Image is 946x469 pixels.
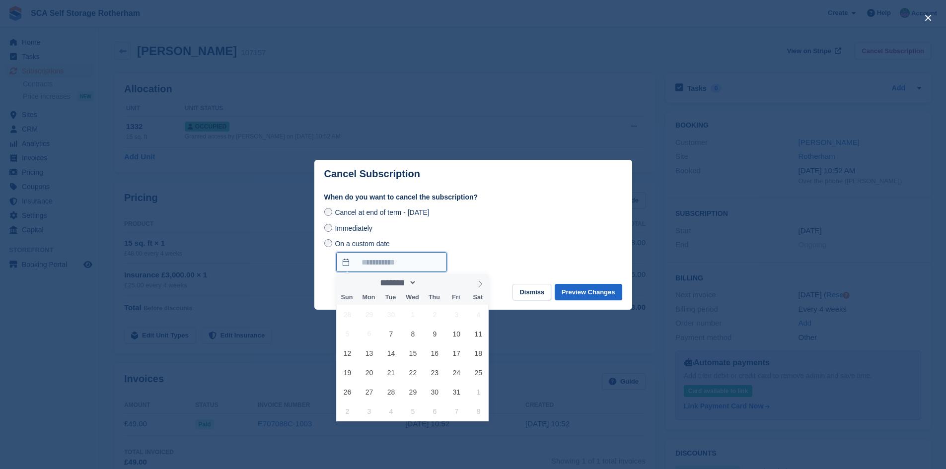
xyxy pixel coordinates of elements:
span: Fri [445,294,467,301]
span: October 16, 2025 [425,343,444,363]
span: November 1, 2025 [469,382,488,402]
span: October 7, 2025 [381,324,401,343]
span: October 21, 2025 [381,363,401,382]
span: September 28, 2025 [338,305,357,324]
span: October 20, 2025 [360,363,379,382]
span: Thu [423,294,445,301]
span: Wed [401,294,423,301]
input: Immediately [324,224,332,232]
p: Cancel Subscription [324,168,420,180]
button: Preview Changes [555,284,622,300]
span: October 6, 2025 [360,324,379,343]
span: October 22, 2025 [403,363,423,382]
span: November 4, 2025 [381,402,401,421]
span: September 29, 2025 [360,305,379,324]
span: October 27, 2025 [360,382,379,402]
span: November 3, 2025 [360,402,379,421]
span: October 30, 2025 [425,382,444,402]
input: On a custom date [324,239,332,247]
input: Cancel at end of term - [DATE] [324,208,332,216]
span: October 24, 2025 [447,363,466,382]
span: October 4, 2025 [469,305,488,324]
span: October 11, 2025 [469,324,488,343]
span: October 29, 2025 [403,382,423,402]
span: October 12, 2025 [338,343,357,363]
span: October 2, 2025 [425,305,444,324]
span: November 7, 2025 [447,402,466,421]
select: Month [377,277,417,288]
span: Sun [336,294,358,301]
span: Tue [379,294,401,301]
span: Sat [467,294,489,301]
span: October 1, 2025 [403,305,423,324]
span: October 13, 2025 [360,343,379,363]
span: On a custom date [335,240,390,248]
span: Cancel at end of term - [DATE] [335,208,429,216]
span: October 5, 2025 [338,324,357,343]
span: October 31, 2025 [447,382,466,402]
input: Year [417,277,448,288]
span: November 8, 2025 [469,402,488,421]
span: October 23, 2025 [425,363,444,382]
span: November 2, 2025 [338,402,357,421]
span: October 17, 2025 [447,343,466,363]
span: October 26, 2025 [338,382,357,402]
span: Immediately [335,224,372,232]
span: October 28, 2025 [381,382,401,402]
label: When do you want to cancel the subscription? [324,192,622,202]
span: October 3, 2025 [447,305,466,324]
span: October 25, 2025 [469,363,488,382]
input: On a custom date [336,252,447,272]
button: Dismiss [512,284,551,300]
span: September 30, 2025 [381,305,401,324]
span: October 15, 2025 [403,343,423,363]
span: October 10, 2025 [447,324,466,343]
span: November 6, 2025 [425,402,444,421]
span: October 9, 2025 [425,324,444,343]
span: October 14, 2025 [381,343,401,363]
span: October 8, 2025 [403,324,423,343]
button: close [920,10,936,26]
span: Mon [358,294,379,301]
span: November 5, 2025 [403,402,423,421]
span: October 18, 2025 [469,343,488,363]
span: October 19, 2025 [338,363,357,382]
